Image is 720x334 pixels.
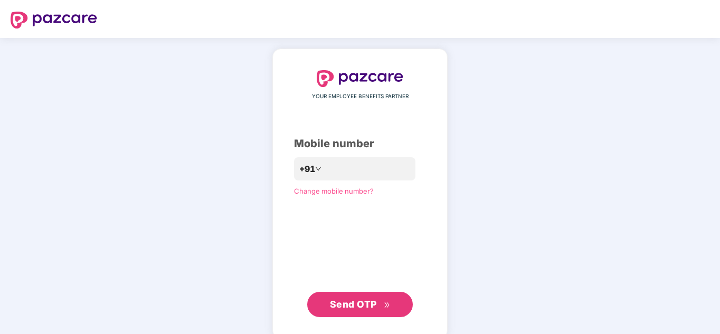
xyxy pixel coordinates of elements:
[315,166,321,172] span: down
[299,163,315,176] span: +91
[317,70,403,87] img: logo
[307,292,413,317] button: Send OTPdouble-right
[330,299,377,310] span: Send OTP
[384,302,391,309] span: double-right
[312,92,409,101] span: YOUR EMPLOYEE BENEFITS PARTNER
[294,187,374,195] a: Change mobile number?
[294,136,426,152] div: Mobile number
[11,12,97,28] img: logo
